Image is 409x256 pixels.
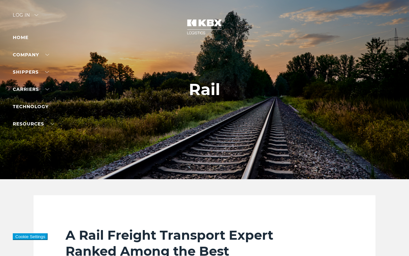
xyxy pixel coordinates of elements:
[13,35,28,40] a: Home
[13,233,48,240] button: Cookie Settings
[13,69,49,75] a: SHIPPERS
[13,104,49,109] a: Technology
[13,121,54,127] a: RESOURCES
[13,52,49,58] a: Company
[181,13,228,41] img: kbx logo
[377,225,409,256] iframe: Chat Widget
[189,80,220,99] h1: Rail
[13,86,49,92] a: Carriers
[13,13,38,22] div: Log in
[35,14,38,16] img: arrow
